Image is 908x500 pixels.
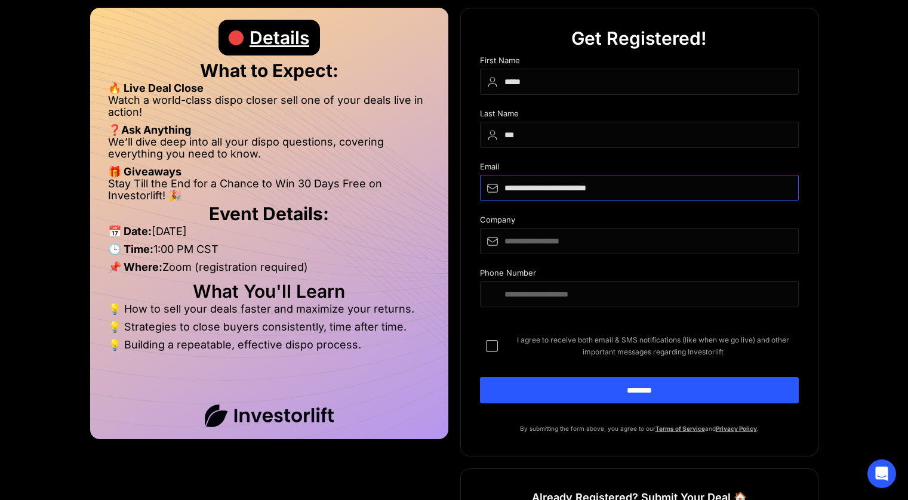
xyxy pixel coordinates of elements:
[209,203,329,224] strong: Event Details:
[507,334,799,358] span: I agree to receive both email & SMS notifications (like when we go live) and other important mess...
[655,425,705,432] a: Terms of Service
[108,261,430,279] li: Zoom (registration required)
[108,339,430,351] li: 💡 Building a repeatable, effective dispo process.
[108,226,430,243] li: [DATE]
[108,178,430,202] li: Stay Till the End for a Chance to Win 30 Days Free on Investorlift! 🎉
[108,136,430,166] li: We’ll dive deep into all your dispo questions, covering everything you need to know.
[200,60,338,81] strong: What to Expect:
[108,321,430,339] li: 💡 Strategies to close buyers consistently, time after time.
[250,20,309,55] div: Details
[108,82,204,94] strong: 🔥 Live Deal Close
[108,243,430,261] li: 1:00 PM CST
[480,109,799,122] div: Last Name
[108,285,430,297] h2: What You'll Learn
[480,268,799,281] div: Phone Number
[480,56,799,69] div: First Name
[480,162,799,175] div: Email
[716,425,757,432] a: Privacy Policy
[108,165,181,178] strong: 🎁 Giveaways
[108,303,430,321] li: 💡 How to sell your deals faster and maximize your returns.
[108,124,191,136] strong: ❓Ask Anything
[108,243,153,255] strong: 🕒 Time:
[480,56,799,422] form: DIspo Day Main Form
[108,261,162,273] strong: 📌 Where:
[480,422,799,434] p: By submitting the form above, you agree to our and .
[108,94,430,124] li: Watch a world-class dispo closer sell one of your deals live in action!
[571,20,707,56] div: Get Registered!
[480,215,799,228] div: Company
[108,225,152,237] strong: 📅 Date:
[867,459,896,488] div: Open Intercom Messenger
